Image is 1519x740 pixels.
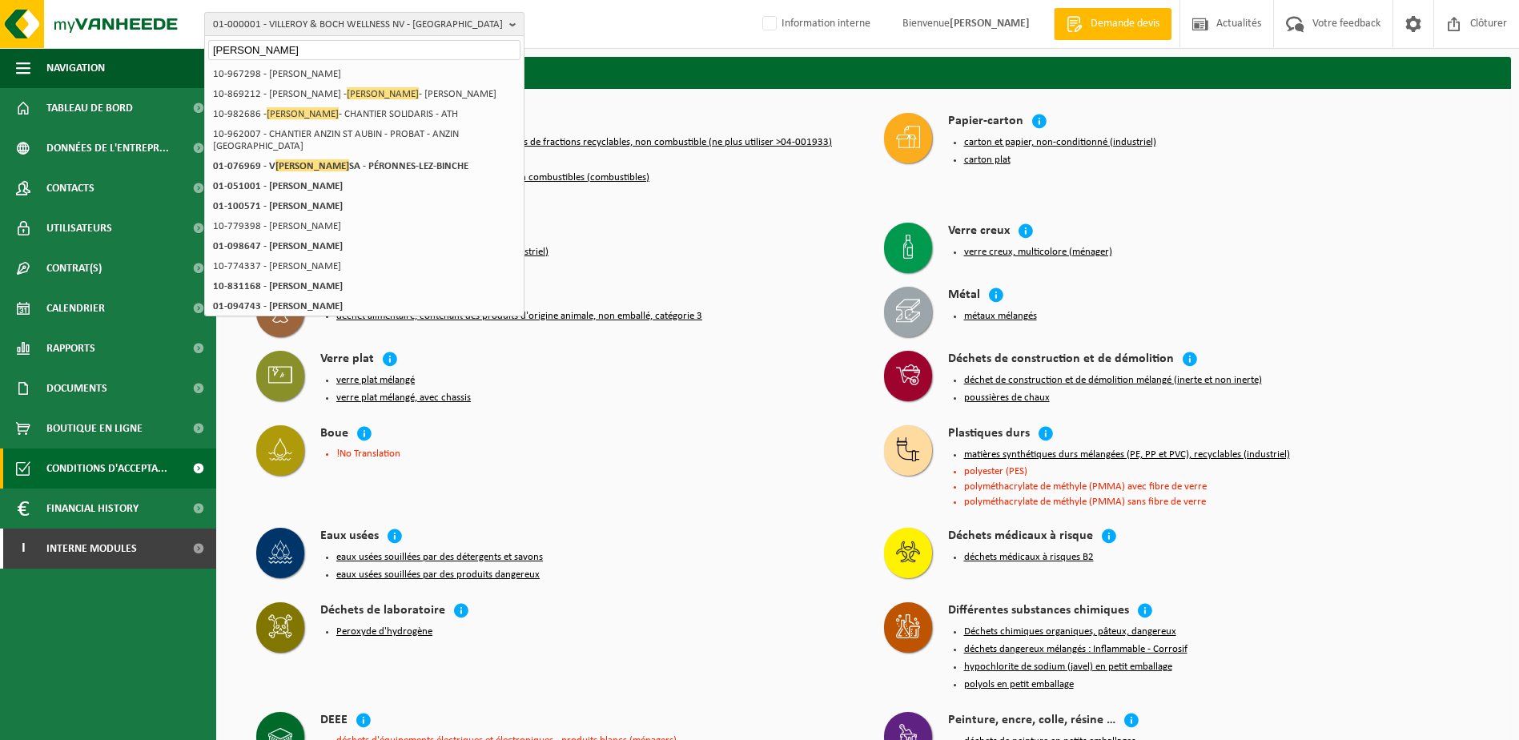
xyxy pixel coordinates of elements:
[759,12,870,36] label: Information interne
[46,448,167,489] span: Conditions d'accepta...
[948,528,1093,546] h4: Déchets médicaux à risque
[964,448,1290,461] button: matières synthétiques durs mélangées (PE, PP et PVC), recyclables (industriel)
[964,481,1480,492] li: polyméthacrylate de méthyle (PMMA) avec fibre de verre
[275,159,349,171] span: [PERSON_NAME]
[336,136,832,149] button: déchet industriel en mélange, ne contient pas de fractions recyclables, non combustible (ne plus ...
[964,497,1480,507] li: polyméthacrylate de méthyle (PMMA) sans fibre de verre
[964,392,1050,404] button: poussières de chaux
[213,159,468,171] strong: 01-076969 - V SA - PÉRONNES-LEZ-BINCHE
[213,201,343,211] strong: 01-100571 - [PERSON_NAME]
[46,88,133,128] span: Tableau de bord
[336,374,415,387] button: verre plat mélangé
[948,113,1023,131] h4: Papier-carton
[208,256,520,276] li: 10-774337 - [PERSON_NAME]
[336,310,702,323] button: déchet alimentaire, contenant des produits d'origine animale, non emballé, catégorie 3
[347,87,419,99] span: [PERSON_NAME]
[964,661,1172,674] button: hypochlorite de sodium (javel) en petit emballage
[208,216,520,236] li: 10-779398 - [PERSON_NAME]
[336,625,432,638] button: Peroxyde d'hydrogène
[964,551,1094,564] button: déchets médicaux à risques B2
[46,489,139,529] span: Financial History
[267,107,339,119] span: [PERSON_NAME]
[208,40,520,60] input: Chercher des succursales liées
[336,448,852,459] li: !No Translation
[964,374,1262,387] button: déchet de construction et de démolition mélangé (inerte et non inerte)
[46,168,94,208] span: Contacts
[46,128,169,168] span: Données de l'entrepr...
[320,351,374,369] h4: Verre plat
[204,12,524,36] button: 01-000001 - VILLEROY & BOCH WELLNESS NV - [GEOGRAPHIC_DATA]
[950,18,1030,30] strong: [PERSON_NAME]
[213,13,503,37] span: 01-000001 - VILLEROY & BOCH WELLNESS NV - [GEOGRAPHIC_DATA]
[964,678,1074,691] button: polyols en petit emballage
[46,368,107,408] span: Documents
[213,241,343,251] strong: 01-098647 - [PERSON_NAME]
[320,712,348,730] h4: DEEE
[208,104,520,124] li: 10-982686 - - CHANTIER SOLIDARIS - ATH
[213,301,343,312] strong: 01-094743 - [PERSON_NAME]
[320,602,445,621] h4: Déchets de laboratoire
[948,712,1115,730] h4: Peinture, encre, colle, résine …
[964,466,1480,477] li: polyester (PES)
[46,208,112,248] span: Utilisateurs
[213,281,343,292] strong: 10-831168 - [PERSON_NAME]
[964,625,1176,638] button: Déchets chimiques organiques, pâteux, dangereux
[336,551,543,564] button: eaux usées souillées par des détergents et savons
[964,154,1011,167] button: carton plat
[46,288,105,328] span: Calendrier
[46,48,105,88] span: Navigation
[46,248,102,288] span: Contrat(s)
[948,223,1010,241] h4: Verre creux
[46,408,143,448] span: Boutique en ligne
[46,529,137,569] span: Interne modules
[948,287,980,305] h4: Métal
[208,84,520,104] li: 10-869212 - [PERSON_NAME] - - [PERSON_NAME]
[964,136,1156,149] button: carton et papier, non-conditionné (industriel)
[948,602,1129,621] h4: Différentes substances chimiques
[964,643,1187,656] button: déchets dangereux mélangés : Inflammable - Corrosif
[1054,8,1171,40] a: Demande devis
[948,425,1030,444] h4: Plastiques durs
[964,310,1037,323] button: métaux mélangés
[948,351,1174,369] h4: Déchets de construction et de démolition
[336,392,471,404] button: verre plat mélangé, avec chassis
[208,124,520,156] li: 10-962007 - CHANTIER ANZIN ST AUBIN - PROBAT - ANZIN [GEOGRAPHIC_DATA]
[46,328,95,368] span: Rapports
[208,64,520,84] li: 10-967298 - [PERSON_NAME]
[213,181,343,191] strong: 01-051001 - [PERSON_NAME]
[320,425,348,444] h4: Boue
[224,57,1511,88] h2: Conditions d'acceptations pour vos déchets
[964,246,1112,259] button: verre creux, multicolore (ménager)
[16,529,30,569] span: I
[336,569,540,581] button: eaux usées souillées par des produits dangereux
[320,528,379,546] h4: Eaux usées
[1087,16,1163,32] span: Demande devis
